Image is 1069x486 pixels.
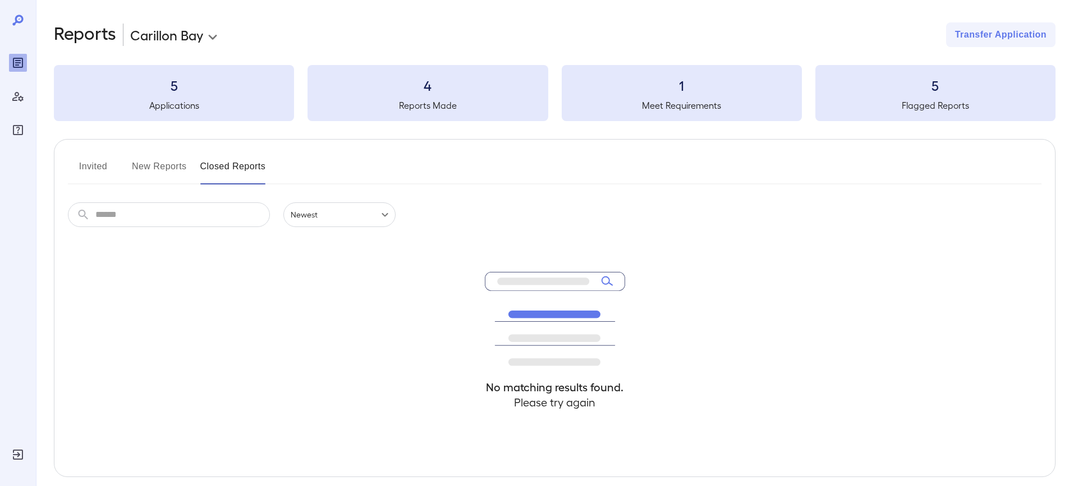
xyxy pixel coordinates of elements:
[54,65,1056,121] summary: 5Applications4Reports Made1Meet Requirements5Flagged Reports
[308,99,548,112] h5: Reports Made
[54,99,294,112] h5: Applications
[815,99,1056,112] h5: Flagged Reports
[485,395,625,410] h4: Please try again
[9,87,27,105] div: Manage Users
[9,446,27,464] div: Log Out
[54,76,294,94] h3: 5
[308,76,548,94] h3: 4
[200,158,266,184] button: Closed Reports
[130,26,203,44] p: Carillon Bay
[9,121,27,139] div: FAQ
[9,54,27,72] div: Reports
[562,76,802,94] h3: 1
[283,202,396,227] div: Newest
[54,22,116,47] h2: Reports
[132,158,187,184] button: New Reports
[946,22,1056,47] button: Transfer Application
[68,158,118,184] button: Invited
[485,379,625,395] h4: No matching results found.
[815,76,1056,94] h3: 5
[562,99,802,112] h5: Meet Requirements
